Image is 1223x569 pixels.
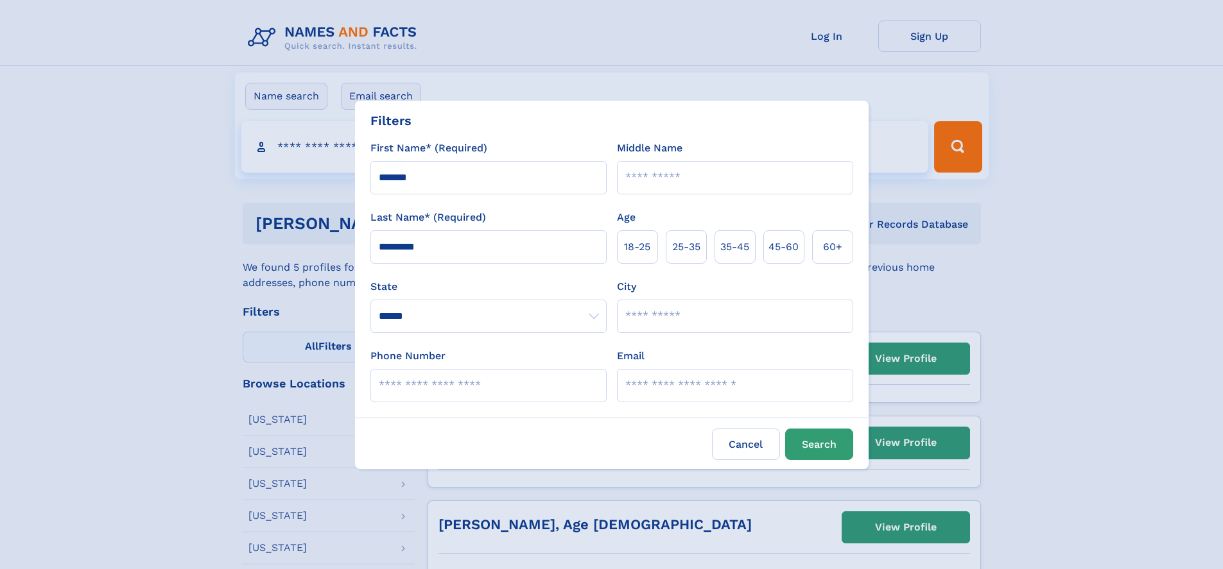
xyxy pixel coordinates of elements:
[785,429,853,460] button: Search
[370,279,607,294] label: State
[712,429,780,460] label: Cancel
[720,239,749,255] span: 35‑45
[370,348,446,364] label: Phone Number
[617,140,682,156] label: Middle Name
[370,111,412,130] div: Filters
[624,239,650,255] span: 18‑25
[617,279,636,294] label: City
[823,239,842,255] span: 60+
[672,239,700,255] span: 25‑35
[768,239,799,255] span: 45‑60
[370,140,487,156] label: First Name* (Required)
[617,210,636,225] label: Age
[617,348,645,364] label: Email
[370,210,486,225] label: Last Name* (Required)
